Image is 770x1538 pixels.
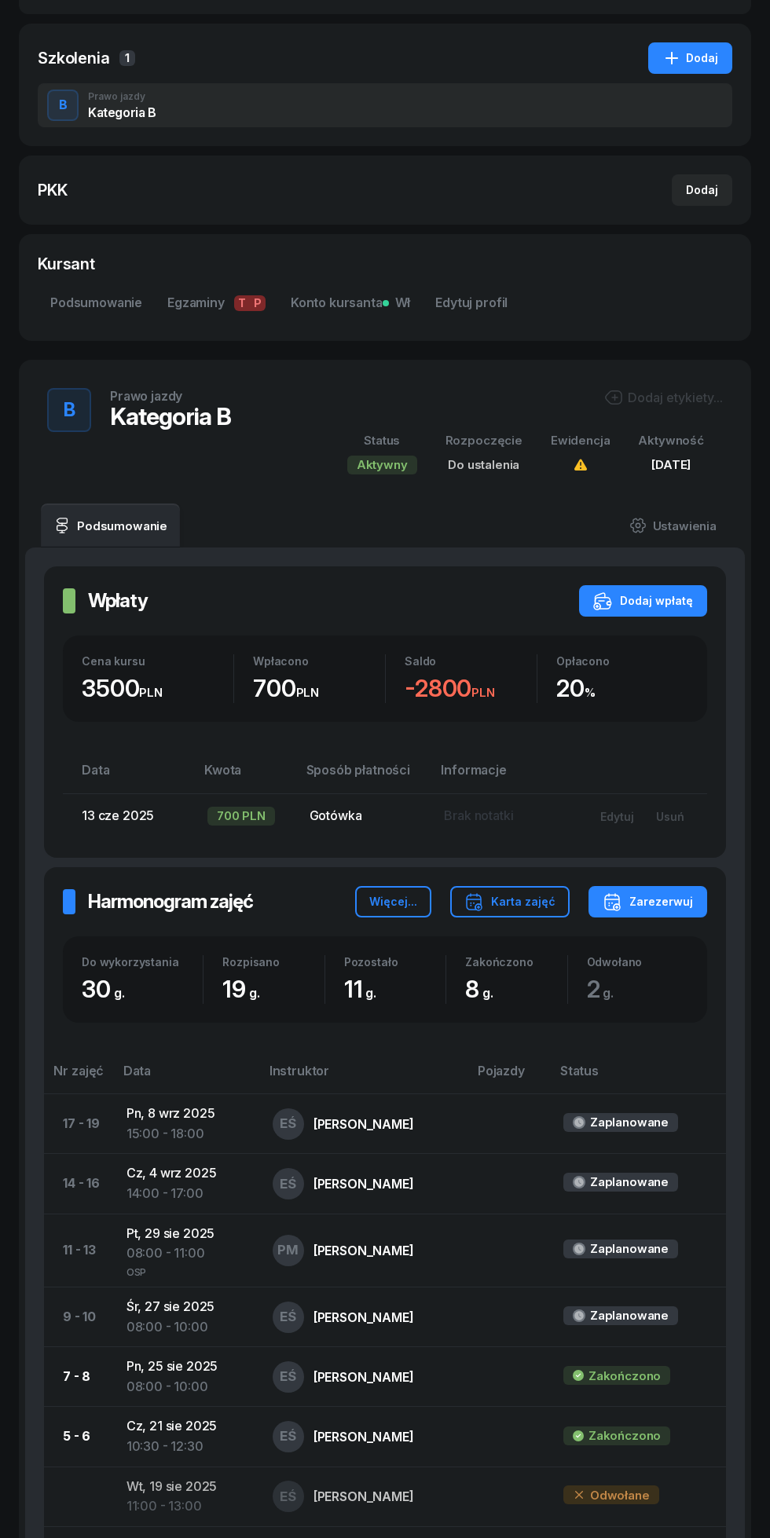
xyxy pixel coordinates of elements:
td: Cz, 4 wrz 2025 [114,1154,260,1214]
div: Dodaj [686,181,718,200]
small: g. [114,985,125,1001]
span: Podsumowanie [50,293,142,313]
div: Zakończono [588,1366,661,1386]
span: 30 [82,975,132,1003]
td: 5 - 6 [44,1407,114,1467]
button: B [47,90,79,121]
th: Status [551,1060,726,1094]
span: T [234,295,250,311]
a: Edytuj profil [423,284,520,322]
small: PLN [296,685,320,700]
div: Karta zajęć [464,892,555,911]
span: PM [277,1243,299,1257]
div: Dodaj wpłatę [593,591,693,610]
a: Podsumowanie [38,284,155,322]
th: Kwota [195,760,297,793]
td: 7 - 8 [44,1347,114,1407]
div: Saldo [405,654,537,668]
span: Edytuj profil [435,293,508,313]
span: P [250,295,266,311]
td: Wt, 19 sie 2025 [114,1467,260,1526]
div: [DATE] [638,455,704,475]
small: g. [603,985,614,1001]
span: 8 [465,975,501,1003]
td: 17 - 19 [44,1094,114,1154]
button: Dodaj wpłatę [579,585,707,617]
div: Zarezerwuj [603,892,693,911]
span: 11 [344,975,384,1003]
div: Prawo jazdy [88,92,156,101]
div: Pozostało [344,955,445,969]
div: Zaplanowane [590,1239,669,1259]
div: Dodaj [662,49,718,68]
div: 14:00 - 17:00 [126,1184,247,1204]
button: B [47,388,91,432]
div: [PERSON_NAME] [313,1371,414,1383]
div: [PERSON_NAME] [313,1177,414,1190]
div: Zakończono [588,1426,661,1446]
div: [PERSON_NAME] [313,1430,414,1443]
span: Do ustalenia [448,457,519,472]
button: Karta zajęć [450,886,570,917]
div: B [57,394,82,426]
a: Podsumowanie [41,504,180,547]
td: 11 - 13 [44,1214,114,1287]
th: Informacje [431,760,577,793]
div: Odwołane [563,1485,659,1504]
td: Cz, 21 sie 2025 [114,1407,260,1467]
div: [PERSON_NAME] [313,1311,414,1324]
div: Gotówka [310,806,420,826]
div: Ewidencja [551,430,610,451]
th: Nr zajęć [44,1060,114,1094]
small: g. [249,985,260,1001]
small: g. [482,985,493,1001]
div: Rozpisano [222,955,324,969]
div: 08:00 - 10:00 [126,1317,247,1338]
small: % [585,685,596,700]
div: Cena kursu [82,654,233,668]
td: Pt, 29 sie 2025 [114,1214,260,1287]
span: 1 [119,50,135,66]
button: Dodaj etykiety... [604,388,723,407]
div: 3500 [82,674,233,703]
div: 11:00 - 13:00 [126,1496,247,1517]
div: PKK [38,179,68,201]
button: Edytuj [589,804,645,829]
div: 15:00 - 18:00 [126,1124,247,1144]
th: Data [114,1060,260,1094]
div: Więcej... [369,892,417,911]
td: Śr, 27 sie 2025 [114,1287,260,1347]
span: EŚ [280,1430,296,1443]
div: Edytuj [600,810,634,823]
span: Wł [389,293,411,313]
span: EŚ [280,1310,296,1324]
span: Egzaminy [167,293,266,313]
div: Aktywność [638,430,704,451]
td: Pn, 8 wrz 2025 [114,1094,260,1154]
div: Rozpoczęcie [445,430,522,451]
button: BPrawo jazdyKategoria B [38,83,732,127]
div: 08:00 - 10:00 [126,1377,247,1397]
small: g. [365,985,376,1001]
small: PLN [471,685,495,700]
div: Odwołano [587,955,688,969]
div: [PERSON_NAME] [313,1118,414,1130]
div: [PERSON_NAME] [313,1244,414,1257]
div: Kursant [38,253,732,275]
button: Zarezerwuj [588,886,707,917]
small: PLN [139,685,163,700]
div: Aktywny [347,456,417,474]
div: -2800 [405,674,537,703]
button: Więcej... [355,886,431,917]
button: Dodaj [648,42,732,74]
a: EgzaminyTP [155,284,278,322]
div: B [53,92,74,119]
th: Data [63,760,195,793]
span: 2 [587,975,622,1003]
th: Sposób płatności [297,760,432,793]
div: 700 PLN [207,807,275,826]
span: 13 cze 2025 [82,807,154,823]
button: Dodaj [672,174,732,206]
div: Status [347,430,417,451]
